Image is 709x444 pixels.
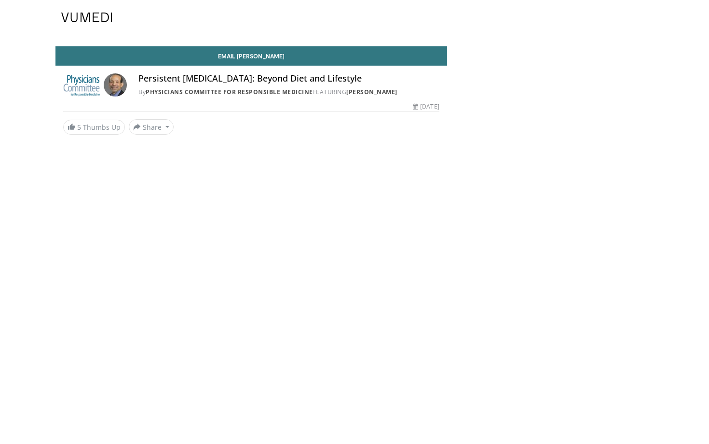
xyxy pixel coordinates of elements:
img: Avatar [104,73,127,97]
span: 5 [77,123,81,132]
button: Share [129,119,174,135]
div: [DATE] [413,102,439,111]
img: VuMedi Logo [61,13,112,22]
a: 5 Thumbs Up [63,120,125,135]
a: [PERSON_NAME] [346,88,397,96]
a: Email [PERSON_NAME] [55,46,447,66]
div: By FEATURING [138,88,439,97]
a: Physicians Committee for Responsible Medicine [146,88,313,96]
h4: Persistent [MEDICAL_DATA]: Beyond Diet and Lifestyle [138,73,439,84]
img: Physicians Committee for Responsible Medicine [63,73,100,97]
